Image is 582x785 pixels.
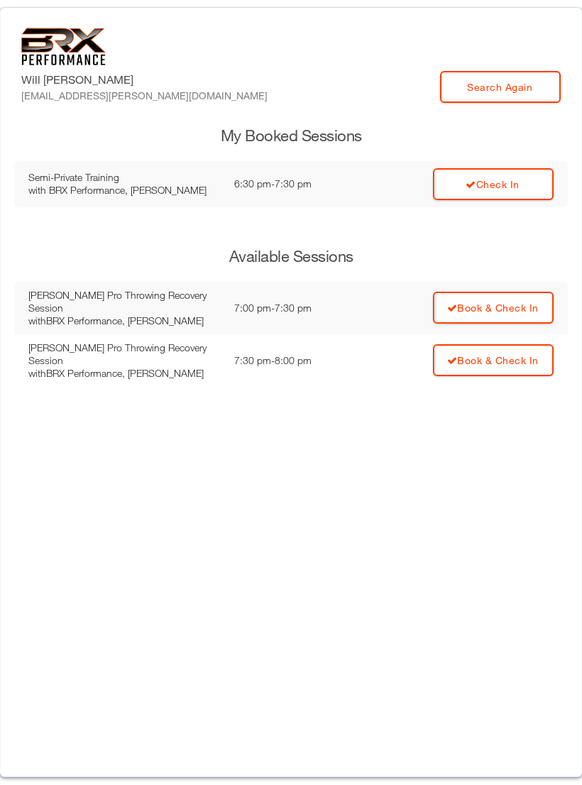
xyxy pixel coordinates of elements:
[28,367,220,380] div: with BRX Performance, [PERSON_NAME]
[14,125,568,147] h3: My Booked Sessions
[433,168,554,200] a: Check In
[227,282,361,334] td: 7:00 pm - 7:30 pm
[28,314,220,327] div: with BRX Performance, [PERSON_NAME]
[21,71,268,103] label: Will [PERSON_NAME]
[28,341,220,367] div: [PERSON_NAME] Pro Throwing Recovery Session
[433,292,554,324] a: Book & Check In
[433,344,554,376] a: Book & Check In
[14,246,568,268] h3: Available Sessions
[28,184,220,197] div: with BRX Performance, [PERSON_NAME]
[227,161,361,207] td: 6:30 pm - 7:30 pm
[21,88,268,103] div: [EMAIL_ADDRESS][PERSON_NAME][DOMAIN_NAME]
[28,171,220,184] div: Semi-Private Training
[440,71,561,103] a: Search Again
[21,28,106,65] img: 6f7da32581c89ca25d665dc3aae533e4f14fe3ef_original.svg
[28,289,220,314] div: [PERSON_NAME] Pro Throwing Recovery Session
[227,334,361,387] td: 7:30 pm - 8:00 pm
